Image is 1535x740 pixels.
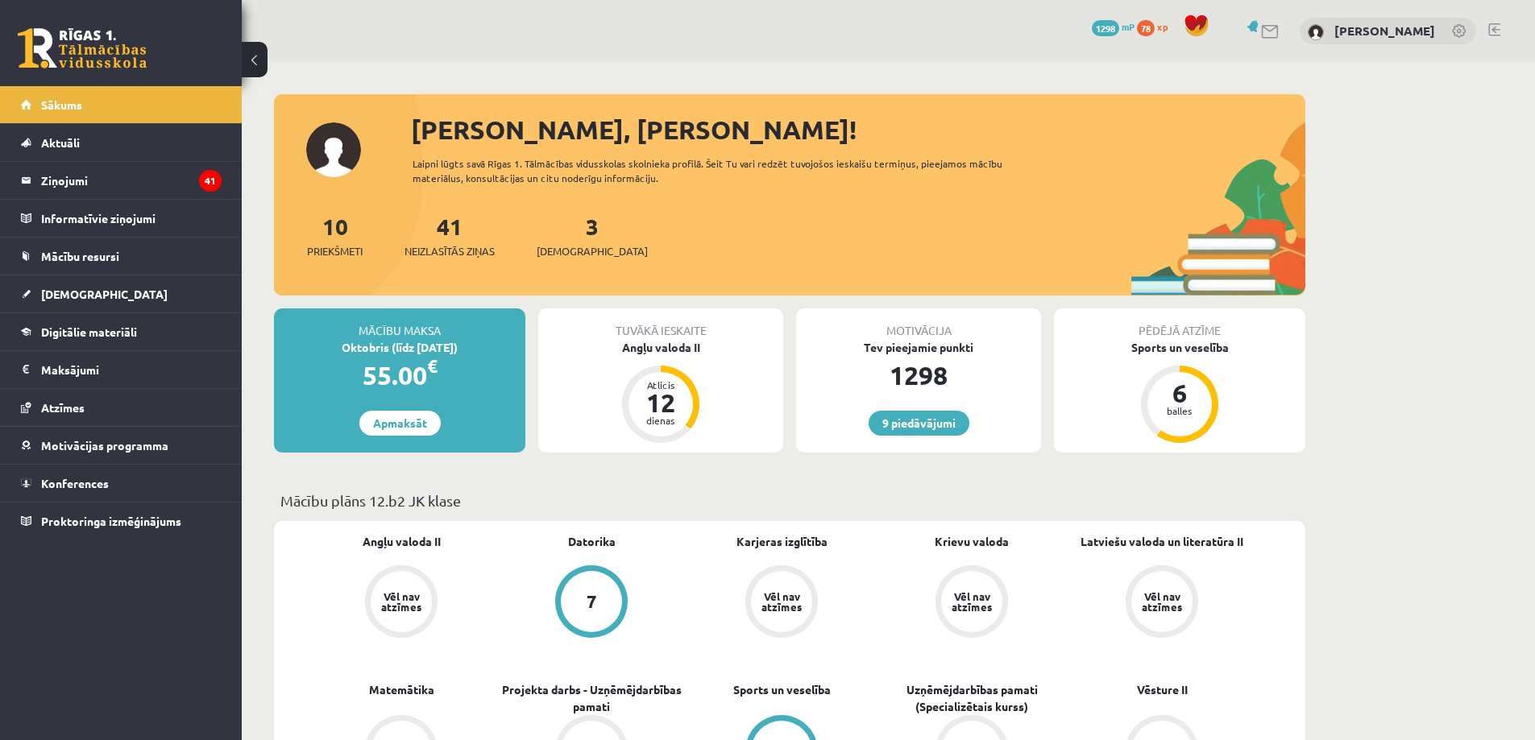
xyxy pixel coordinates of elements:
[21,313,222,350] a: Digitālie materiāli
[307,243,363,259] span: Priekšmeti
[274,308,525,339] div: Mācību maksa
[1137,681,1188,698] a: Vēsture II
[1092,20,1135,33] a: 1298 mP
[1137,20,1155,36] span: 78
[41,162,222,199] legend: Ziņojumi
[369,681,434,698] a: Matemātika
[736,533,828,550] a: Karjeras izglītība
[21,86,222,123] a: Sākums
[21,427,222,464] a: Motivācijas programma
[537,212,648,259] a: 3[DEMOGRAPHIC_DATA]
[41,438,168,453] span: Motivācijas programma
[306,565,496,641] a: Vēl nav atzīmes
[41,514,181,528] span: Proktoringa izmēģinājums
[41,351,222,388] legend: Maksājumi
[41,249,119,263] span: Mācību resursi
[1092,20,1119,36] span: 1298
[280,490,1299,511] p: Mācību plāns 12.b2 JK klase
[274,339,525,356] div: Oktobris (līdz [DATE])
[949,591,994,612] div: Vēl nav atzīmes
[307,212,363,259] a: 10Priekšmeti
[1054,308,1305,339] div: Pēdējā atzīme
[21,238,222,275] a: Mācību resursi
[1157,20,1168,33] span: xp
[1054,339,1305,356] div: Sports un veselība
[1122,20,1135,33] span: mP
[877,565,1067,641] a: Vēl nav atzīmes
[21,465,222,502] a: Konferences
[537,243,648,259] span: [DEMOGRAPHIC_DATA]
[1054,339,1305,445] a: Sports un veselība 6 balles
[587,593,597,610] div: 7
[404,243,495,259] span: Neizlasītās ziņas
[538,339,783,445] a: Angļu valoda II Atlicis 12 dienas
[404,212,495,259] a: 41Neizlasītās ziņas
[733,681,831,698] a: Sports un veselība
[935,533,1009,550] a: Krievu valoda
[274,356,525,395] div: 55.00
[1081,533,1243,550] a: Latviešu valoda un literatūra II
[877,681,1067,715] a: Uzņēmējdarbības pamati (Specializētais kurss)
[869,411,969,436] a: 9 piedāvājumi
[41,200,222,237] legend: Informatīvie ziņojumi
[496,565,687,641] a: 7
[1155,380,1204,406] div: 6
[637,415,685,425] div: dienas
[41,287,168,301] span: [DEMOGRAPHIC_DATA]
[637,380,685,390] div: Atlicis
[21,502,222,539] a: Proktoringa izmēģinājums
[687,565,877,641] a: Vēl nav atzīmes
[796,356,1041,395] div: 1298
[759,591,804,612] div: Vēl nav atzīmes
[496,681,687,715] a: Projekta darbs - Uzņēmējdarbības pamati
[379,591,424,612] div: Vēl nav atzīmes
[41,325,137,339] span: Digitālie materiāli
[363,533,441,550] a: Angļu valoda II
[1137,20,1176,33] a: 78 xp
[1139,591,1184,612] div: Vēl nav atzīmes
[1308,24,1324,40] img: Elizabete Linde
[41,476,109,490] span: Konferences
[21,200,222,237] a: Informatīvie ziņojumi
[21,124,222,161] a: Aktuāli
[21,389,222,426] a: Atzīmes
[359,411,441,436] a: Apmaksāt
[1155,406,1204,415] div: balles
[796,339,1041,356] div: Tev pieejamie punkti
[18,28,147,68] a: Rīgas 1. Tālmācības vidusskola
[538,339,783,356] div: Angļu valoda II
[199,170,222,192] i: 41
[411,110,1305,149] div: [PERSON_NAME], [PERSON_NAME]!
[41,135,80,150] span: Aktuāli
[41,400,85,415] span: Atzīmes
[21,162,222,199] a: Ziņojumi41
[21,351,222,388] a: Maksājumi
[41,97,82,112] span: Sākums
[1334,23,1435,39] a: [PERSON_NAME]
[413,156,1031,185] div: Laipni lūgts savā Rīgas 1. Tālmācības vidusskolas skolnieka profilā. Šeit Tu vari redzēt tuvojošo...
[568,533,616,550] a: Datorika
[21,275,222,312] a: [DEMOGRAPHIC_DATA]
[1067,565,1257,641] a: Vēl nav atzīmes
[637,390,685,415] div: 12
[796,308,1041,339] div: Motivācija
[538,308,783,339] div: Tuvākā ieskaite
[427,354,438,378] span: €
